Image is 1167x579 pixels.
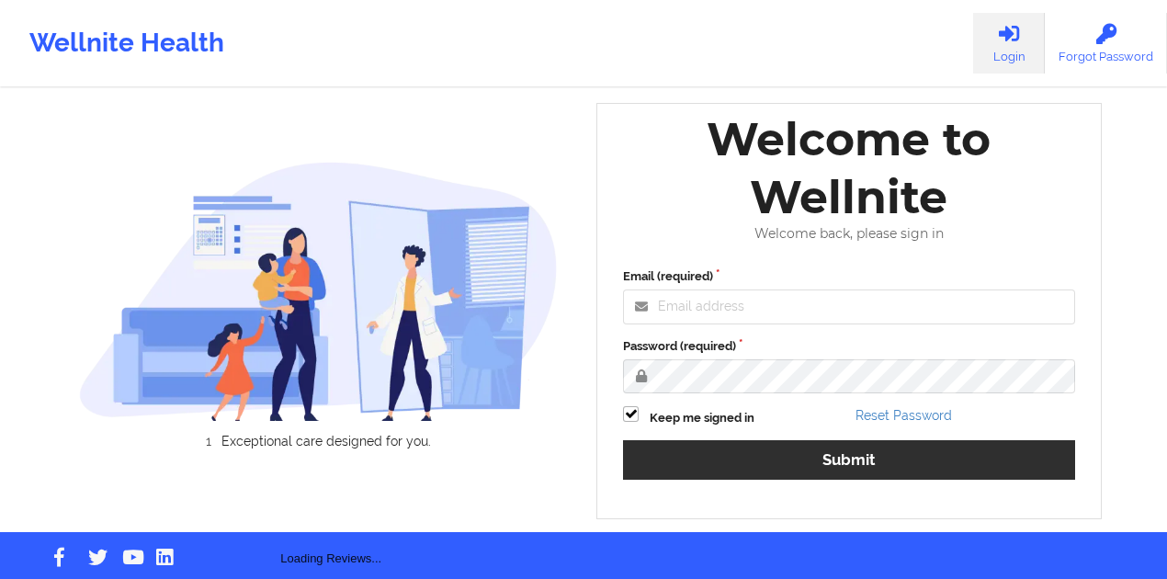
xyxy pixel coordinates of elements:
li: Exceptional care designed for you. [95,434,558,448]
button: Submit [623,440,1075,480]
label: Password (required) [623,337,1075,356]
a: Reset Password [855,408,952,423]
div: Loading Reviews... [79,480,584,568]
label: Keep me signed in [650,409,754,427]
img: wellnite-auth-hero_200.c722682e.png [79,161,559,422]
label: Email (required) [623,267,1075,286]
a: Login [973,13,1045,74]
input: Email address [623,289,1075,324]
div: Welcome to Wellnite [610,110,1088,226]
div: Welcome back, please sign in [610,226,1088,242]
a: Forgot Password [1045,13,1167,74]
